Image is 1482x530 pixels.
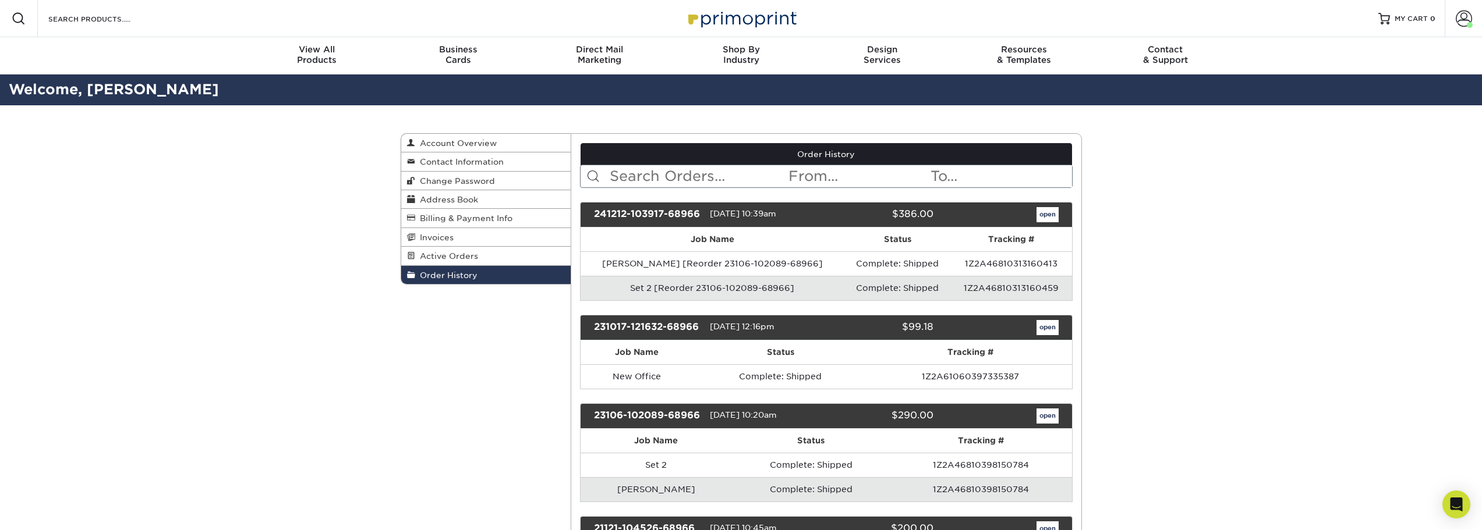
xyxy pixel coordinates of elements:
div: Services [812,44,953,65]
a: Account Overview [401,134,571,152]
iframe: Google Customer Reviews [3,495,99,526]
span: Billing & Payment Info [415,214,512,223]
a: View AllProducts [246,37,388,74]
a: BusinessCards [387,37,529,74]
td: [PERSON_NAME] [Reorder 23106-102089-68966] [581,251,844,276]
a: Change Password [401,172,571,190]
a: open [1037,408,1059,424]
th: Status [844,227,951,251]
a: Active Orders [401,247,571,265]
input: To... [929,165,1071,187]
div: Marketing [529,44,670,65]
span: Shop By [670,44,812,55]
th: Job Name [581,227,844,251]
td: [PERSON_NAME] [581,477,731,501]
th: Status [731,429,890,453]
a: Order History [581,143,1072,165]
a: Resources& Templates [953,37,1095,74]
th: Status [692,340,868,364]
span: Design [812,44,953,55]
span: Invoices [415,233,454,242]
span: Order History [415,271,478,280]
div: 231017-121632-68966 [585,320,710,335]
span: [DATE] 10:39am [710,209,776,218]
td: Complete: Shipped [692,364,868,389]
span: Business [387,44,529,55]
a: Address Book [401,190,571,209]
input: SEARCH PRODUCTS..... [47,12,161,26]
span: Resources [953,44,1095,55]
span: 0 [1430,15,1435,23]
span: Direct Mail [529,44,670,55]
td: 1Z2A46810398150784 [890,453,1072,477]
img: Primoprint [683,6,800,31]
a: open [1037,320,1059,335]
span: MY CART [1395,14,1428,24]
div: $99.18 [818,320,942,335]
td: 1Z2A46810313160459 [951,276,1071,300]
div: Products [246,44,388,65]
td: 1Z2A61060397335387 [869,364,1072,389]
div: Cards [387,44,529,65]
th: Job Name [581,429,731,453]
input: Search Orders... [609,165,787,187]
div: & Templates [953,44,1095,65]
th: Job Name [581,340,692,364]
a: Shop ByIndustry [670,37,812,74]
a: open [1037,207,1059,222]
td: Set 2 [Reorder 23106-102089-68966] [581,276,844,300]
span: Change Password [415,176,495,186]
td: Complete: Shipped [731,453,890,477]
span: [DATE] 12:16pm [710,322,774,331]
th: Tracking # [890,429,1072,453]
span: Active Orders [415,251,478,261]
div: Industry [670,44,812,65]
span: View All [246,44,388,55]
div: 241212-103917-68966 [585,207,710,222]
span: [DATE] 10:20am [710,410,777,419]
div: $290.00 [818,408,942,424]
input: From... [787,165,929,187]
span: Contact [1095,44,1236,55]
td: New Office [581,364,692,389]
td: Complete: Shipped [844,276,951,300]
span: Contact Information [415,157,504,166]
a: Direct MailMarketing [529,37,670,74]
div: Open Intercom Messenger [1442,490,1470,518]
a: Contact Information [401,152,571,171]
a: Invoices [401,228,571,247]
td: Set 2 [581,453,731,477]
div: 23106-102089-68966 [585,408,710,424]
td: 1Z2A46810398150784 [890,477,1072,501]
th: Tracking # [951,227,1071,251]
a: Billing & Payment Info [401,209,571,227]
a: Contact& Support [1095,37,1236,74]
div: $386.00 [818,207,942,222]
div: & Support [1095,44,1236,65]
td: 1Z2A46810313160413 [951,251,1071,276]
span: Account Overview [415,138,497,148]
td: Complete: Shipped [844,251,951,276]
span: Address Book [415,195,478,204]
a: DesignServices [812,37,953,74]
th: Tracking # [869,340,1072,364]
td: Complete: Shipped [731,477,890,501]
a: Order History [401,266,571,284]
